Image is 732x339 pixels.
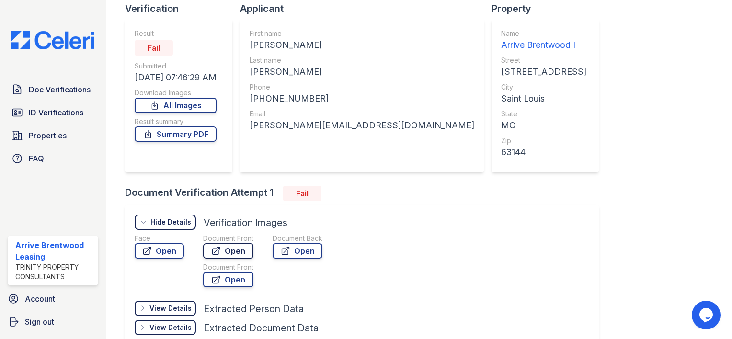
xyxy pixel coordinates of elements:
div: State [501,109,586,119]
div: [PERSON_NAME][EMAIL_ADDRESS][DOMAIN_NAME] [250,119,474,132]
a: All Images [135,98,217,113]
a: Name Arrive Brentwood I [501,29,586,52]
div: Name [501,29,586,38]
div: View Details [149,304,192,313]
span: Properties [29,130,67,141]
a: Open [203,243,253,259]
div: [PERSON_NAME] [250,38,474,52]
a: Open [135,243,184,259]
a: ID Verifications [8,103,98,122]
div: Fail [283,186,321,201]
a: Account [4,289,102,308]
div: Verification [125,2,240,15]
div: Face [135,234,184,243]
div: [PERSON_NAME] [250,65,474,79]
div: Property [492,2,606,15]
div: Result [135,29,217,38]
span: ID Verifications [29,107,83,118]
div: Extracted Person Data [204,302,304,316]
div: City [501,82,586,92]
div: Trinity Property Consultants [15,262,94,282]
div: Document Front [203,262,253,272]
div: Submitted [135,61,217,71]
div: Applicant [240,2,492,15]
div: Download Images [135,88,217,98]
div: Document Front [203,234,253,243]
div: [PHONE_NUMBER] [250,92,474,105]
a: Doc Verifications [8,80,98,99]
div: 63144 [501,146,586,159]
div: First name [250,29,474,38]
iframe: chat widget [692,301,722,329]
div: [DATE] 07:46:29 AM [135,71,217,84]
span: FAQ [29,153,44,164]
img: CE_Logo_Blue-a8612792a0a2168367f1c8372b55b34899dd931a85d93a1a3d3e32e68fde9ad4.png [4,31,102,49]
div: Last name [250,56,474,65]
span: Sign out [25,316,54,328]
a: Open [203,272,253,287]
span: Doc Verifications [29,84,91,95]
a: FAQ [8,149,98,168]
span: Account [25,293,55,305]
div: Document Verification Attempt 1 [125,186,606,201]
a: Open [273,243,322,259]
div: Fail [135,40,173,56]
div: Phone [250,82,474,92]
div: [STREET_ADDRESS] [501,65,586,79]
div: Document Back [273,234,322,243]
div: View Details [149,323,192,332]
div: Street [501,56,586,65]
div: Extracted Document Data [204,321,319,335]
div: Result summary [135,117,217,126]
div: Zip [501,136,586,146]
div: Hide Details [150,217,191,227]
a: Summary PDF [135,126,217,142]
div: Saint Louis [501,92,586,105]
div: Verification Images [204,216,287,229]
div: Arrive Brentwood Leasing [15,239,94,262]
a: Sign out [4,312,102,331]
div: Email [250,109,474,119]
div: Arrive Brentwood I [501,38,586,52]
a: Properties [8,126,98,145]
div: MO [501,119,586,132]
